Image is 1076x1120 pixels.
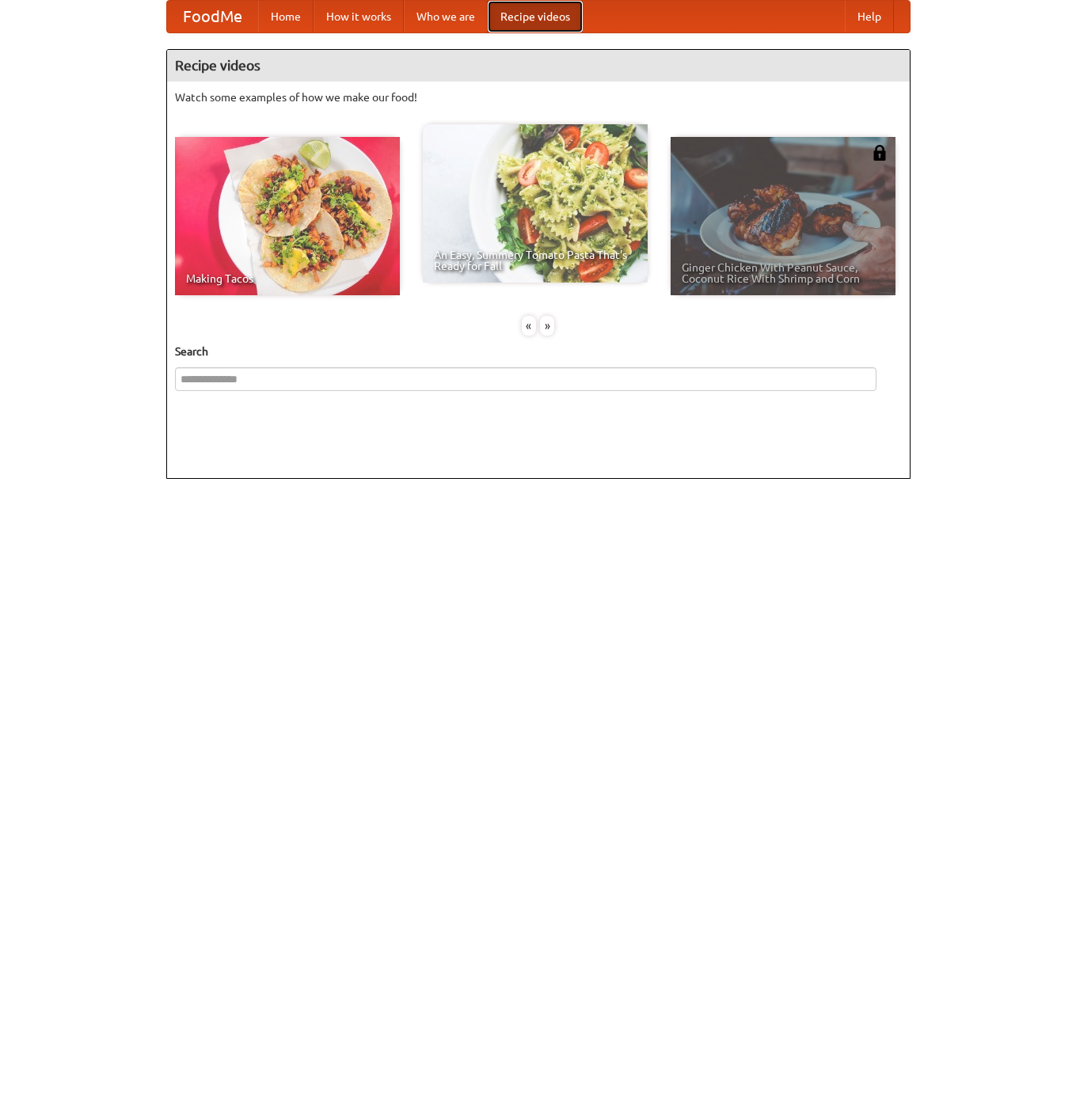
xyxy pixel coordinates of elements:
h4: Recipe videos [167,50,910,82]
p: Watch some examples of how we make our food! [175,89,902,105]
span: An Easy, Summery Tomato Pasta That's Ready for Fall [434,249,637,271]
h5: Search [175,344,902,359]
a: Who we are [404,1,488,32]
a: An Easy, Summery Tomato Pasta That's Ready for Fall [423,124,648,283]
span: Making Tacos [186,273,389,284]
a: Making Tacos [175,137,400,295]
a: How it works [314,1,404,32]
div: « [522,316,536,336]
img: 483408.png [872,145,888,161]
a: Recipe videos [488,1,583,32]
div: » [540,316,554,336]
a: Home [258,1,314,32]
a: Help [845,1,894,32]
a: FoodMe [167,1,258,32]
